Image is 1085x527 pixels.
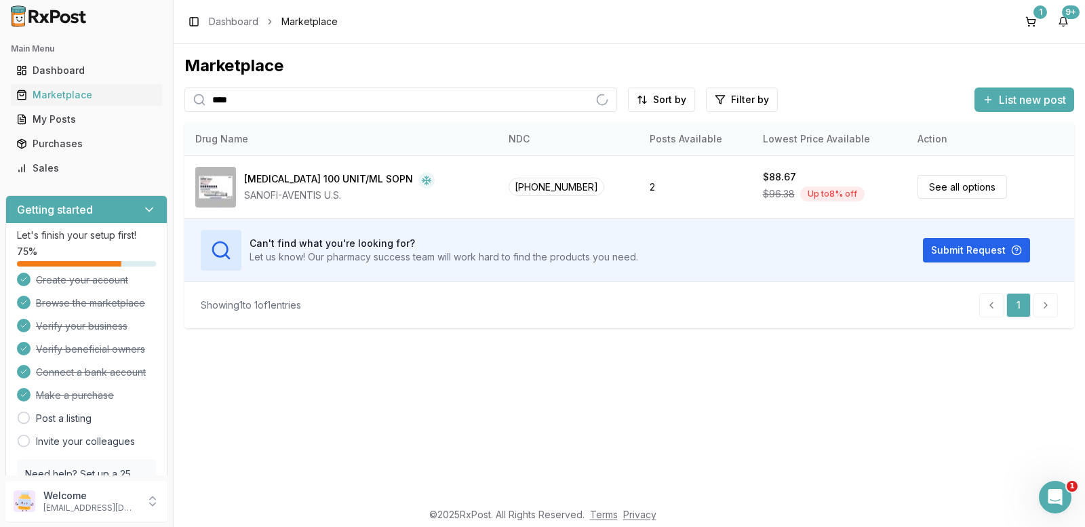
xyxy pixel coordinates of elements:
button: Dashboard [5,60,167,81]
td: 2 [639,155,752,218]
span: Make a purchase [36,389,114,402]
button: Submit Request [923,238,1030,262]
div: 1 [1033,5,1047,19]
button: 1 [1020,11,1042,33]
span: Connect a bank account [36,366,146,379]
th: Drug Name [184,123,498,155]
button: Marketplace [5,84,167,106]
span: Sort by [653,93,686,106]
a: See all options [918,175,1007,199]
a: Dashboard [11,58,162,83]
a: Dashboard [209,15,258,28]
th: Posts Available [639,123,752,155]
button: List new post [974,87,1074,112]
span: List new post [999,92,1066,108]
th: Lowest Price Available [752,123,907,155]
a: My Posts [11,107,162,132]
a: Terms [590,509,618,520]
th: NDC [498,123,639,155]
img: RxPost Logo [5,5,92,27]
div: [MEDICAL_DATA] 100 UNIT/ML SOPN [244,172,413,189]
h3: Getting started [17,201,93,218]
button: My Posts [5,109,167,130]
span: 75 % [17,245,37,258]
nav: pagination [979,293,1058,317]
span: Verify your business [36,319,127,333]
div: Marketplace [16,88,157,102]
a: List new post [974,94,1074,108]
div: SANOFI-AVENTIS U.S. [244,189,435,202]
a: Post a listing [36,412,92,425]
div: My Posts [16,113,157,126]
p: [EMAIL_ADDRESS][DOMAIN_NAME] [43,503,138,513]
span: Browse the marketplace [36,296,145,310]
button: Filter by [706,87,778,112]
span: Filter by [731,93,769,106]
p: Let us know! Our pharmacy success team will work hard to find the products you need. [250,250,638,264]
div: Sales [16,161,157,175]
span: [PHONE_NUMBER] [509,178,604,196]
div: Up to 8 % off [800,187,865,201]
img: Lantus SoloStar 100 UNIT/ML SOPN [195,167,236,208]
span: 1 [1067,481,1078,492]
span: $96.38 [763,187,795,201]
a: Sales [11,156,162,180]
iframe: Intercom live chat [1039,481,1071,513]
div: Dashboard [16,64,157,77]
div: Showing 1 to 1 of 1 entries [201,298,301,312]
img: User avatar [14,490,35,512]
a: Purchases [11,132,162,156]
span: Marketplace [281,15,338,28]
h3: Can't find what you're looking for? [250,237,638,250]
p: Welcome [43,489,138,503]
a: Marketplace [11,83,162,107]
p: Let's finish your setup first! [17,229,156,242]
div: Purchases [16,137,157,151]
span: Create your account [36,273,128,287]
th: Action [907,123,1074,155]
div: 9+ [1062,5,1080,19]
a: Invite your colleagues [36,435,135,448]
h2: Main Menu [11,43,162,54]
nav: breadcrumb [209,15,338,28]
div: $88.67 [763,170,796,184]
button: Sales [5,157,167,179]
button: Purchases [5,133,167,155]
button: Sort by [628,87,695,112]
p: Need help? Set up a 25 minute call with our team to set up. [25,467,148,508]
div: Marketplace [184,55,1074,77]
button: 9+ [1052,11,1074,33]
span: Verify beneficial owners [36,343,145,356]
a: Privacy [623,509,656,520]
a: 1 [1006,293,1031,317]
